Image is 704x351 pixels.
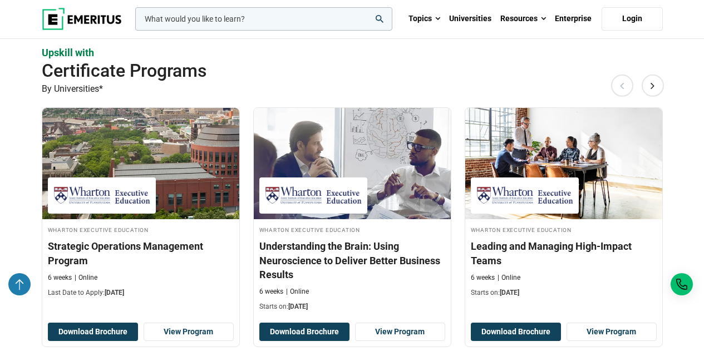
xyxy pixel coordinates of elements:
p: Online [498,273,520,283]
p: 6 weeks [259,287,283,296]
p: Starts on: [259,302,445,312]
img: Wharton Executive Education [265,183,362,208]
p: Online [286,287,309,296]
p: Starts on: [471,288,657,298]
a: Login [602,7,663,31]
button: Download Brochure [471,323,561,342]
img: Understanding the Brain: Using Neuroscience to Deliver Better Business Results | Online Business ... [254,108,451,219]
span: [DATE] [288,303,308,310]
p: 6 weeks [471,273,495,283]
h4: Wharton Executive Education [471,225,657,234]
img: Wharton Executive Education [476,183,573,208]
input: woocommerce-product-search-field-0 [135,7,392,31]
button: Next [642,74,664,96]
p: Last Date to Apply: [48,288,234,298]
button: Previous [611,74,633,96]
h3: Strategic Operations Management Program [48,239,234,267]
h3: Understanding the Brain: Using Neuroscience to Deliver Better Business Results [259,239,445,281]
a: View Program [144,323,234,342]
p: By Universities* [42,82,663,96]
h2: Certificate Programs [42,60,600,82]
button: Download Brochure [259,323,349,342]
a: View Program [355,323,445,342]
p: Online [75,273,97,283]
h4: Wharton Executive Education [259,225,445,234]
a: Business Management Course by Wharton Executive Education - August 14, 2025 Wharton Executive Edu... [465,108,662,303]
img: Leading and Managing High-Impact Teams | Online Business Management Course [465,108,662,219]
h3: Leading and Managing High-Impact Teams [471,239,657,267]
p: Upskill with [42,46,663,60]
a: View Program [567,323,657,342]
span: [DATE] [500,289,519,296]
h4: Wharton Executive Education [48,225,234,234]
span: [DATE] [105,289,124,296]
button: Download Brochure [48,323,138,342]
p: 6 weeks [48,273,72,283]
img: Strategic Operations Management Program | Online Business Management Course [42,108,239,219]
img: Wharton Executive Education [53,183,150,208]
a: Business Management Course by Wharton Executive Education - August 14, 2025 Wharton Executive Edu... [254,108,451,317]
a: Business Management Course by Wharton Executive Education - August 14, 2025 Wharton Executive Edu... [42,108,239,303]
